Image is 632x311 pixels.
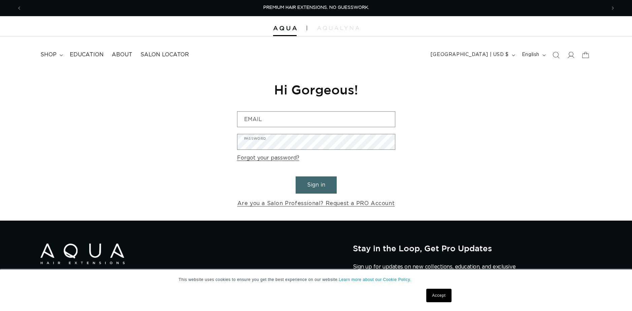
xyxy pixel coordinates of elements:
iframe: Chat Widget [598,279,632,311]
button: Next announcement [605,2,620,15]
a: Education [66,47,108,62]
button: Previous announcement [12,2,27,15]
span: PREMIUM HAIR EXTENSIONS. NO GUESSWORK. [263,5,369,10]
button: [GEOGRAPHIC_DATA] | USD $ [427,49,518,61]
span: About [112,51,132,58]
span: [GEOGRAPHIC_DATA] | USD $ [431,51,509,58]
span: English [522,51,539,58]
a: Learn more about our Cookie Policy. [339,277,411,282]
p: Sign up for updates on new collections, education, and exclusive offers — plus 10% off your first... [353,264,521,277]
span: Education [70,51,104,58]
span: shop [40,51,57,58]
input: Email [237,112,395,127]
button: Sign in [296,176,337,194]
span: Salon Locator [140,51,189,58]
h2: Stay in the Loop, Get Pro Updates [353,244,592,253]
summary: shop [36,47,66,62]
summary: Search [548,48,563,62]
a: Salon Locator [136,47,193,62]
a: About [108,47,136,62]
a: Are you a Salon Professional? Request a PRO Account [237,199,395,208]
img: Aqua Hair Extensions [40,244,125,264]
button: English [518,49,548,61]
a: Forgot your password? [237,153,299,163]
p: This website uses cookies to ensure you get the best experience on our website. [179,277,454,283]
img: aqualyna.com [317,26,359,30]
img: Aqua Hair Extensions [273,26,297,31]
a: Accept [426,289,451,302]
h1: Hi Gorgeous! [237,81,395,98]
